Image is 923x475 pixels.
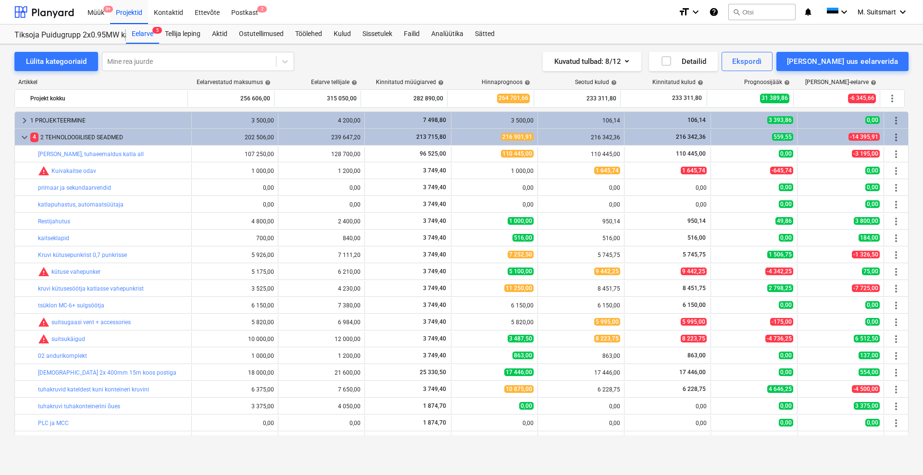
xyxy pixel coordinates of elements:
[575,79,617,85] div: Seotud kulud
[722,52,772,71] button: Ekspordi
[728,4,796,20] button: Otsi
[848,94,876,103] span: -6 345,66
[652,79,703,85] div: Kinnitatud kulud
[126,24,159,44] div: Eelarve
[776,52,909,71] button: [PERSON_NAME] uus eelarverida
[30,91,184,106] div: Projekt kokku
[376,79,444,85] div: Kinnitatud müügiarved
[543,52,641,71] button: Kuvatud tulbad:8/12
[398,24,425,44] a: Failid
[838,6,850,18] i: keyboard_arrow_down
[690,6,701,18] i: keyboard_arrow_down
[425,24,469,44] a: Analüütika
[482,79,530,85] div: Hinnaprognoos
[469,24,500,44] a: Sätted
[744,79,790,85] div: Prognoosijääk
[197,79,271,85] div: Eelarvestatud maksumus
[733,8,740,16] span: search
[365,91,443,106] div: 282 890,00
[732,55,761,68] div: Ekspordi
[787,55,898,68] div: [PERSON_NAME] uus eelarverida
[103,6,113,12] span: 9+
[858,8,896,16] span: M. Suitsmart
[14,79,188,85] div: Artikkel
[782,80,790,85] span: help
[696,80,703,85] span: help
[678,6,690,18] i: format_size
[897,6,909,18] i: keyboard_arrow_down
[126,24,159,44] a: Eelarve5
[206,24,233,44] a: Aktid
[803,6,813,18] i: notifications
[497,94,530,103] span: 264 701,66
[554,55,630,68] div: Kuvatud tulbad : 8/12
[278,91,357,106] div: 315 050,00
[192,91,270,106] div: 256 606,00
[709,6,719,18] i: Abikeskus
[14,52,98,71] button: Lülita kategooriaid
[436,80,444,85] span: help
[661,55,706,68] div: Detailid
[263,80,271,85] span: help
[257,6,267,12] span: 2
[233,24,289,44] a: Ostutellimused
[349,80,357,85] span: help
[538,91,616,106] div: 233 311,80
[869,80,876,85] span: help
[311,79,357,85] div: Eelarve tellijale
[357,24,398,44] a: Sissetulek
[886,93,898,104] span: Rohkem tegevusi
[805,79,876,85] div: [PERSON_NAME]-eelarve
[289,24,328,44] a: Töölehed
[26,55,87,68] div: Lülita kategooriaid
[14,30,114,40] div: Tiksoja Puidugrupp 2x0.95MW katlad V08
[328,24,357,44] a: Kulud
[671,94,703,102] span: 233 311,80
[649,52,718,71] button: Detailid
[609,80,617,85] span: help
[152,27,162,34] span: 5
[760,94,789,103] span: 31 389,86
[159,24,206,44] a: Tellija leping
[523,80,530,85] span: help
